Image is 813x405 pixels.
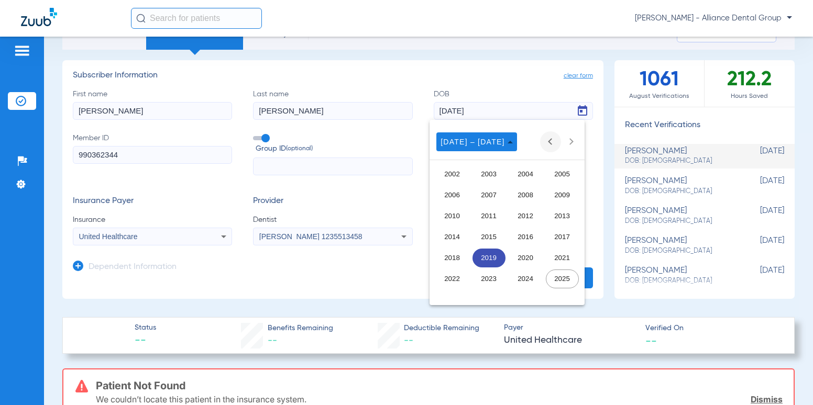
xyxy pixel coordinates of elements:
[507,248,544,268] button: 2020
[507,164,544,185] button: 2004
[507,206,544,227] button: 2012
[509,228,542,246] span: 2016
[544,185,580,206] button: 2009
[436,165,469,184] span: 2002
[434,185,470,206] button: 2006
[436,269,469,288] span: 2022
[470,206,507,227] button: 2011
[434,248,470,268] button: 2018
[546,269,579,288] span: 2025
[544,164,580,185] button: 2005
[544,248,580,268] button: 2021
[507,227,544,248] button: 2016
[507,185,544,206] button: 2008
[434,268,470,289] button: 2022
[470,268,507,289] button: 2023
[507,268,544,289] button: 2024
[470,164,507,185] button: 2003
[473,228,506,246] span: 2015
[509,269,542,288] span: 2024
[544,227,580,248] button: 2017
[434,164,470,185] button: 2002
[436,228,469,246] span: 2014
[546,249,579,267] span: 2021
[473,165,506,184] span: 2003
[441,138,504,146] span: [DATE] – [DATE]
[473,249,506,267] span: 2019
[546,165,579,184] span: 2005
[509,249,542,267] span: 2020
[470,227,507,248] button: 2015
[546,186,579,205] span: 2009
[546,207,579,226] span: 2013
[436,132,517,151] button: Choose date
[473,186,506,205] span: 2007
[436,249,469,267] span: 2018
[509,207,542,226] span: 2012
[544,206,580,227] button: 2013
[470,185,507,206] button: 2007
[436,207,469,226] span: 2010
[434,227,470,248] button: 2014
[473,269,506,288] span: 2023
[473,207,506,226] span: 2011
[470,248,507,268] button: 2019
[544,268,580,289] button: 2025
[434,206,470,227] button: 2010
[509,165,542,184] span: 2004
[436,186,469,205] span: 2006
[546,228,579,246] span: 2017
[540,131,561,152] button: Previous 24 years
[509,186,542,205] span: 2008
